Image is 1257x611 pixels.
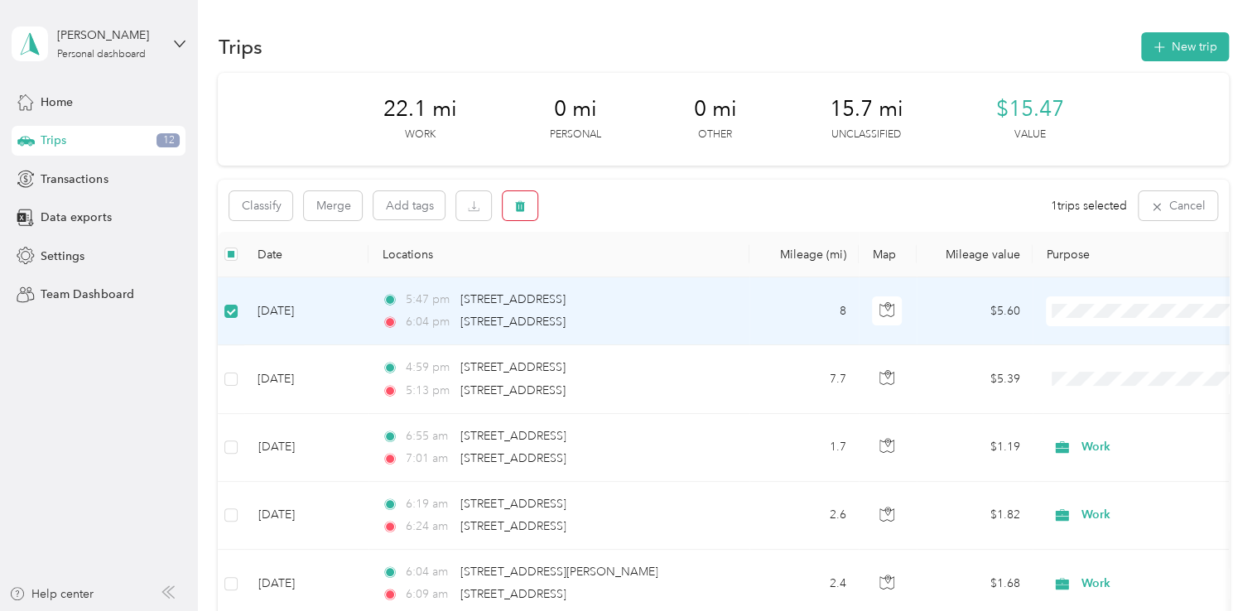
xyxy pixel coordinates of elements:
p: Personal [549,127,600,142]
span: 6:19 am [406,495,453,513]
span: 6:09 am [406,585,453,604]
span: [STREET_ADDRESS] [460,360,566,374]
th: Locations [368,232,749,277]
span: [STREET_ADDRESS][PERSON_NAME] [460,565,657,579]
p: Other [698,127,732,142]
td: $1.19 [917,414,1033,482]
span: [STREET_ADDRESS] [460,315,566,329]
th: Mileage (mi) [749,232,859,277]
td: [DATE] [244,482,368,550]
span: Settings [41,248,84,265]
td: 8 [749,277,859,345]
p: Value [1014,127,1045,142]
span: 1 trips selected [1051,197,1127,214]
td: [DATE] [244,277,368,345]
iframe: Everlance-gr Chat Button Frame [1164,518,1257,611]
p: Unclassified [831,127,901,142]
th: Mileage value [917,232,1033,277]
span: 0 mi [553,96,596,123]
span: 22.1 mi [383,96,456,123]
button: Merge [304,191,362,220]
h1: Trips [218,38,262,55]
td: 1.7 [749,414,859,482]
span: Work [1081,438,1233,456]
button: New trip [1141,32,1229,61]
button: Add tags [373,191,445,219]
span: 6:55 am [406,427,453,445]
span: [STREET_ADDRESS] [460,429,566,443]
span: $15.47 [995,96,1063,123]
span: [STREET_ADDRESS] [460,451,566,465]
td: $5.60 [917,277,1033,345]
span: Home [41,94,73,111]
button: Cancel [1139,191,1217,220]
td: $5.39 [917,345,1033,413]
span: Trips [41,132,66,149]
span: 15.7 mi [829,96,903,123]
span: 0 mi [693,96,736,123]
div: Personal dashboard [57,50,146,60]
button: Help center [9,585,94,603]
td: $1.82 [917,482,1033,550]
span: 6:04 pm [406,313,453,331]
span: 4:59 pm [406,358,453,377]
th: Date [244,232,368,277]
span: Data exports [41,209,111,226]
span: 6:24 am [406,517,453,536]
td: 2.6 [749,482,859,550]
th: Map [859,232,917,277]
span: [STREET_ADDRESS] [460,587,566,601]
span: 5:13 pm [406,382,453,400]
td: 7.7 [749,345,859,413]
span: 6:04 am [406,563,453,581]
span: Transactions [41,171,108,188]
span: Team Dashboard [41,286,133,303]
span: 7:01 am [406,450,453,468]
td: [DATE] [244,345,368,413]
button: Classify [229,191,292,220]
span: [STREET_ADDRESS] [460,519,566,533]
span: Work [1081,506,1233,524]
span: [STREET_ADDRESS] [460,497,566,511]
span: Work [1081,575,1233,593]
span: 12 [157,133,180,148]
div: [PERSON_NAME] [57,26,161,44]
span: [STREET_ADDRESS] [460,383,566,397]
span: [STREET_ADDRESS] [460,292,566,306]
span: 5:47 pm [406,291,453,309]
td: [DATE] [244,414,368,482]
p: Work [404,127,435,142]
